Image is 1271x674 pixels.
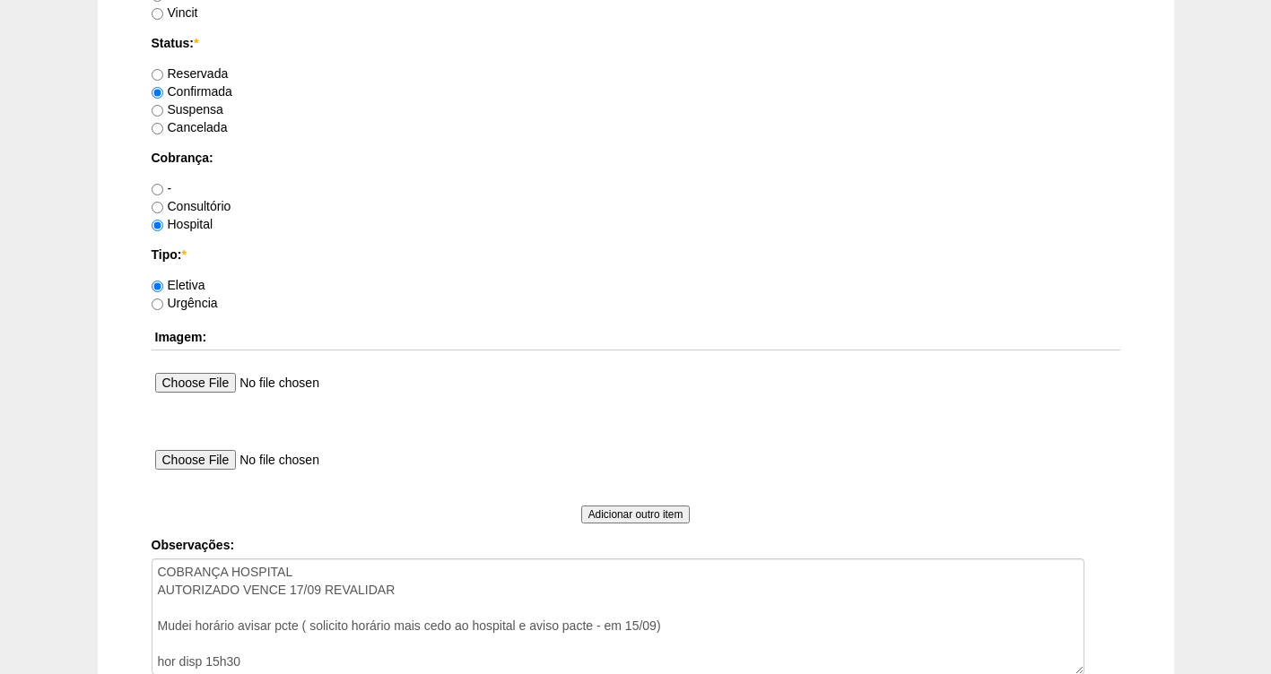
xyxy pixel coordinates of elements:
[581,505,691,523] input: Adicionar outro item
[152,123,163,134] input: Cancelada
[152,120,228,134] label: Cancelada
[181,247,186,262] span: Este campo é obrigatório.
[152,105,163,117] input: Suspensa
[152,324,1120,350] th: Imagem:
[152,202,163,213] input: Consultório
[152,246,1120,264] label: Tipo:
[194,36,198,50] span: Este campo é obrigatório.
[152,217,213,231] label: Hospital
[152,199,231,213] label: Consultório
[152,84,232,99] label: Confirmada
[152,8,163,20] input: Vincit
[152,298,163,310] input: Urgência
[152,5,198,20] label: Vincit
[152,66,229,81] label: Reservada
[152,281,163,292] input: Eletiva
[152,181,172,195] label: -
[152,220,163,231] input: Hospital
[152,69,163,81] input: Reservada
[152,87,163,99] input: Confirmada
[152,102,223,117] label: Suspensa
[152,149,1120,167] label: Cobrança:
[152,34,1120,52] label: Status:
[152,536,1120,554] label: Observações:
[152,296,218,310] label: Urgência
[152,184,163,195] input: -
[152,278,205,292] label: Eletiva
